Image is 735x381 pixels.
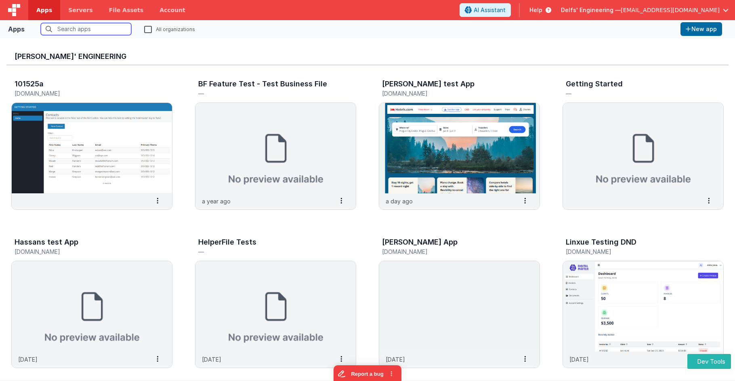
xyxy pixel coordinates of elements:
h3: Getting Started [566,80,623,88]
span: Apps [36,6,52,14]
h5: [DOMAIN_NAME] [15,249,152,255]
span: Servers [68,6,92,14]
span: File Assets [109,6,144,14]
h5: [DOMAIN_NAME] [382,90,520,96]
h5: [DOMAIN_NAME] [382,249,520,255]
p: [DATE] [202,355,221,364]
button: AI Assistant [460,3,511,17]
h5: — [566,90,703,96]
p: a day ago [386,197,413,205]
h3: [PERSON_NAME] test App [382,80,475,88]
h3: [PERSON_NAME] App [382,238,458,246]
p: a year ago [202,197,231,205]
span: AI Assistant [474,6,506,14]
h3: Hassans test App [15,238,78,246]
span: [EMAIL_ADDRESS][DOMAIN_NAME] [621,6,720,14]
h3: Linxue Testing DND [566,238,636,246]
div: Apps [8,24,25,34]
p: [DATE] [569,355,589,364]
h3: HelperFile Tests [198,238,256,246]
button: New app [680,22,722,36]
h5: — [198,249,336,255]
h5: [DOMAIN_NAME] [566,249,703,255]
input: Search apps [41,23,131,35]
p: [DATE] [386,355,405,364]
span: Delfs' Engineering — [561,6,621,14]
button: Delfs' Engineering — [EMAIL_ADDRESS][DOMAIN_NAME] [561,6,729,14]
p: [DATE] [18,355,38,364]
button: Dev Tools [687,354,731,369]
span: Help [529,6,542,14]
h3: [PERSON_NAME]' Engineering [15,52,720,61]
h5: [DOMAIN_NAME] [15,90,152,96]
label: All organizations [144,25,195,33]
h3: BF Feature Test - Test Business File [198,80,327,88]
h5: — [198,90,336,96]
h3: 101525a [15,80,44,88]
